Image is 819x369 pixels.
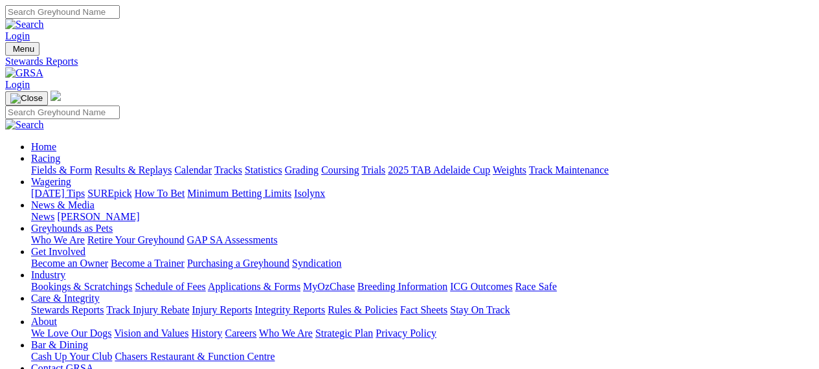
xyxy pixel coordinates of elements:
a: Injury Reports [192,304,252,315]
a: How To Bet [135,188,185,199]
a: [DATE] Tips [31,188,85,199]
a: Get Involved [31,246,85,257]
a: SUREpick [87,188,131,199]
a: Schedule of Fees [135,281,205,292]
div: About [31,328,814,339]
a: Login [5,30,30,41]
a: Syndication [292,258,341,269]
div: Racing [31,164,814,176]
a: Retire Your Greyhound [87,234,185,245]
a: Who We Are [31,234,85,245]
div: News & Media [31,211,814,223]
a: Tracks [214,164,242,175]
img: GRSA [5,67,43,79]
a: Rules & Policies [328,304,398,315]
a: Wagering [31,176,71,187]
a: Care & Integrity [31,293,100,304]
button: Toggle navigation [5,91,48,106]
span: Menu [13,44,34,54]
a: History [191,328,222,339]
a: Track Maintenance [529,164,609,175]
a: Isolynx [294,188,325,199]
a: Home [31,141,56,152]
a: Chasers Restaurant & Function Centre [115,351,275,362]
a: Privacy Policy [376,328,436,339]
a: Race Safe [515,281,556,292]
a: Breeding Information [357,281,447,292]
input: Search [5,5,120,19]
a: Grading [285,164,319,175]
a: Results & Replays [95,164,172,175]
a: Fact Sheets [400,304,447,315]
a: Fields & Form [31,164,92,175]
a: Integrity Reports [254,304,325,315]
a: Applications & Forms [208,281,300,292]
a: Stewards Reports [31,304,104,315]
a: GAP SA Assessments [187,234,278,245]
a: Weights [493,164,526,175]
div: Greyhounds as Pets [31,234,814,246]
a: ICG Outcomes [450,281,512,292]
a: Strategic Plan [315,328,373,339]
a: Login [5,79,30,90]
a: Racing [31,153,60,164]
a: [PERSON_NAME] [57,211,139,222]
a: Become an Owner [31,258,108,269]
a: We Love Our Dogs [31,328,111,339]
a: Trials [361,164,385,175]
a: Cash Up Your Club [31,351,112,362]
a: Coursing [321,164,359,175]
a: Statistics [245,164,282,175]
a: Bar & Dining [31,339,88,350]
a: MyOzChase [303,281,355,292]
div: Industry [31,281,814,293]
img: Search [5,119,44,131]
a: Careers [225,328,256,339]
a: Stay On Track [450,304,510,315]
a: News & Media [31,199,95,210]
img: Close [10,93,43,104]
div: Care & Integrity [31,304,814,316]
a: Stewards Reports [5,56,814,67]
a: Track Injury Rebate [106,304,189,315]
a: Bookings & Scratchings [31,281,132,292]
div: Wagering [31,188,814,199]
a: Become a Trainer [111,258,185,269]
a: Greyhounds as Pets [31,223,113,234]
a: Vision and Values [114,328,188,339]
a: Minimum Betting Limits [187,188,291,199]
img: Search [5,19,44,30]
button: Toggle navigation [5,42,39,56]
div: Bar & Dining [31,351,814,363]
div: Get Involved [31,258,814,269]
img: logo-grsa-white.png [50,91,61,101]
a: Purchasing a Greyhound [187,258,289,269]
a: News [31,211,54,222]
input: Search [5,106,120,119]
a: Calendar [174,164,212,175]
a: About [31,316,57,327]
a: 2025 TAB Adelaide Cup [388,164,490,175]
a: Industry [31,269,65,280]
a: Who We Are [259,328,313,339]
